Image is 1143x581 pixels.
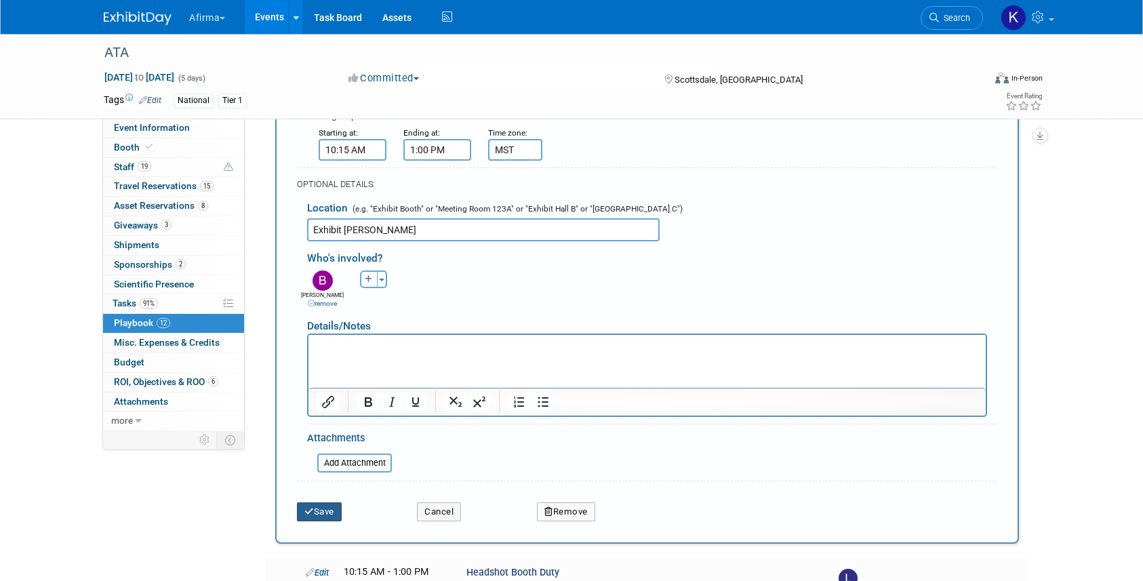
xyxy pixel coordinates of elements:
[103,119,244,138] a: Event Information
[1005,93,1042,100] div: Event Rating
[208,376,218,386] span: 6
[307,308,987,334] div: Details/Notes
[103,393,244,412] a: Attachments
[319,139,386,161] input: Start Time
[357,393,380,412] button: Bold
[532,393,555,412] button: Bullet list
[198,201,208,211] span: 8
[103,236,244,255] a: Shipments
[193,431,217,449] td: Personalize Event Tab Strip
[103,138,244,157] a: Booth
[114,142,155,153] span: Booth
[139,96,161,105] a: Edit
[921,6,983,30] a: Search
[103,334,244,353] a: Misc. Expenses & Credits
[140,298,158,308] span: 91%
[114,376,218,387] span: ROI, Objectives & ROO
[350,204,683,214] span: (e.g. "Exhibit Booth" or "Meeting Room 123A" or "Exhibit Hall B" or "[GEOGRAPHIC_DATA] C")
[103,314,244,333] a: Playbook12
[103,373,244,392] a: ROI, Objectives & ROO6
[297,502,342,521] button: Save
[307,245,997,267] div: Who's involved?
[104,71,175,83] span: [DATE] [DATE]
[114,122,190,133] span: Event Information
[103,256,244,275] a: Sponsorships2
[300,291,344,308] div: [PERSON_NAME]
[466,567,559,578] span: Headshot Booth Duty
[114,337,220,348] span: Misc. Expenses & Credits
[308,300,337,307] a: remove
[177,74,205,83] span: (5 days)
[488,128,527,138] small: Time zone:
[403,128,440,138] small: Ending at:
[218,94,247,108] div: Tier 1
[344,71,424,85] button: Committed
[403,139,471,161] input: End Time
[200,181,214,191] span: 15
[306,567,329,578] a: Edit
[138,161,151,172] span: 19
[939,13,970,23] span: Search
[114,239,159,250] span: Shipments
[114,357,144,367] span: Budget
[103,294,244,313] a: Tasks91%
[224,161,233,174] span: Potential Scheduling Conflict -- at least one attendee is tagged in another overlapping event.
[317,393,340,412] button: Insert/edit link
[313,271,333,291] img: B.jpg
[308,335,986,388] iframe: Rich Text Area
[1001,5,1026,31] img: Keirsten Davis
[217,431,245,449] td: Toggle Event Tabs
[675,75,803,85] span: Scottsdale, [GEOGRAPHIC_DATA]
[417,502,461,521] button: Cancel
[114,259,186,270] span: Sponsorships
[103,275,244,294] a: Scientific Presence
[114,317,170,328] span: Playbook
[114,396,168,407] span: Attachments
[146,143,153,151] i: Booth reservation complete
[297,178,997,191] div: OPTIONAL DETAILS:
[103,177,244,196] a: Travel Reservations15
[161,220,172,230] span: 3
[174,94,214,108] div: National
[114,161,151,172] span: Staff
[103,197,244,216] a: Asset Reservations8
[114,200,208,211] span: Asset Reservations
[133,72,146,83] span: to
[103,216,244,235] a: Giveaways3
[995,73,1009,83] img: Format-Inperson.png
[103,158,244,177] a: Staff19
[1011,73,1043,83] div: In-Person
[157,318,170,328] span: 12
[104,12,172,25] img: ExhibitDay
[104,93,161,108] td: Tags
[319,128,358,138] small: Starting at:
[468,393,491,412] button: Superscript
[103,353,244,372] a: Budget
[307,431,392,449] div: Attachments
[444,393,467,412] button: Subscript
[404,393,427,412] button: Underline
[176,259,186,269] span: 2
[537,502,595,521] button: Remove
[103,412,244,430] a: more
[113,298,158,308] span: Tasks
[114,279,194,289] span: Scientific Presence
[114,180,214,191] span: Travel Reservations
[111,415,133,426] span: more
[508,393,531,412] button: Numbered list
[100,41,963,65] div: ATA
[114,220,172,231] span: Giveaways
[903,71,1043,91] div: Event Format
[307,202,348,214] span: Location
[380,393,403,412] button: Italic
